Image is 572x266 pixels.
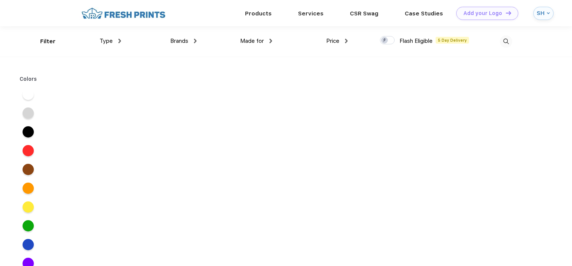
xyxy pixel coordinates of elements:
span: Brands [170,38,188,44]
span: Flash Eligible [399,38,433,44]
div: SH [537,10,545,17]
a: Products [245,10,272,17]
span: Made for [240,38,264,44]
img: desktop_search.svg [500,35,512,48]
span: Type [100,38,113,44]
img: dropdown.png [194,39,197,43]
a: CSR Swag [350,10,378,17]
img: dropdown.png [345,39,348,43]
span: 5 Day Delivery [436,37,469,44]
div: Add your Logo [463,10,502,17]
a: Services [298,10,324,17]
div: Filter [40,37,56,46]
img: fo%20logo%202.webp [79,7,168,20]
img: arrow_down_blue.svg [547,12,550,15]
img: DT [506,11,511,15]
span: Price [326,38,339,44]
div: Colors [14,75,43,83]
img: dropdown.png [269,39,272,43]
img: dropdown.png [118,39,121,43]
